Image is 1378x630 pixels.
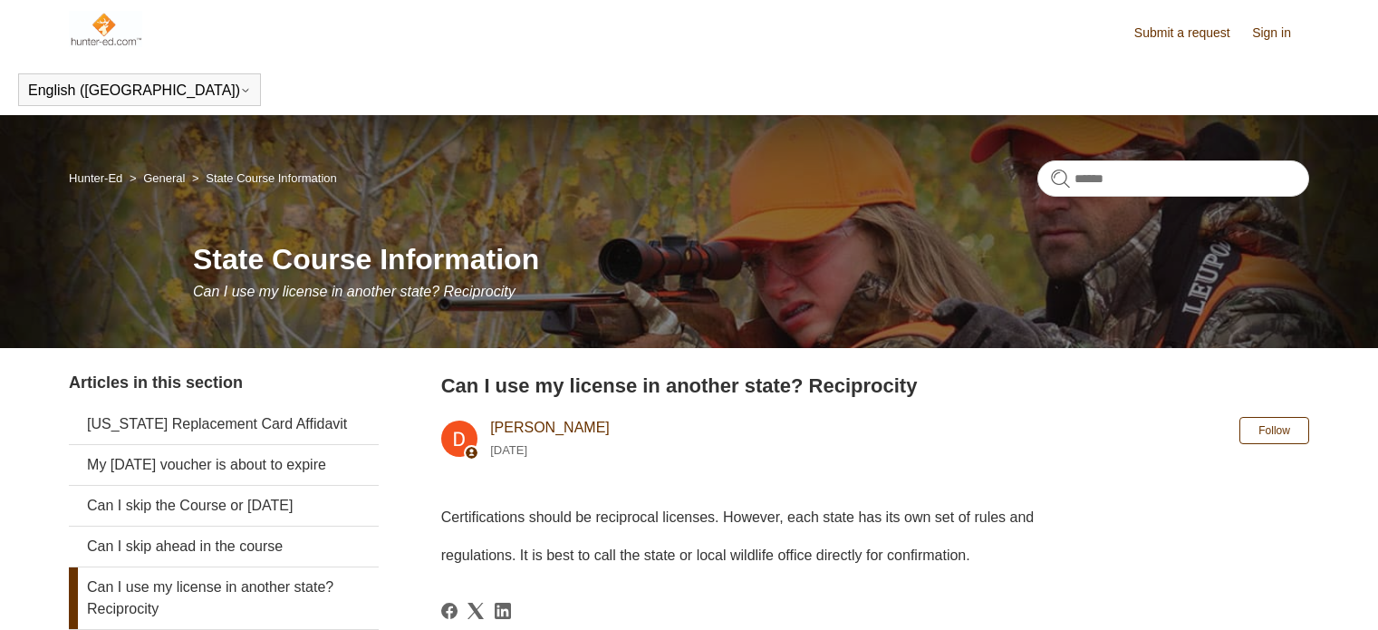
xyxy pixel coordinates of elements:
a: Facebook [441,603,458,619]
button: English ([GEOGRAPHIC_DATA]) [28,82,251,99]
svg: Share this page on LinkedIn [495,603,511,619]
span: Articles in this section [69,373,243,392]
a: X Corp [467,603,484,619]
span: Certifications should be reciprocal licenses. However, each state has its own set of rules and [441,509,1035,525]
button: Follow Article [1239,417,1309,444]
svg: Share this page on Facebook [441,603,458,619]
svg: Share this page on X Corp [467,603,484,619]
time: 02/12/2024, 14:13 [490,443,527,457]
a: Can I skip ahead in the course [69,527,379,567]
a: Submit a request [1134,24,1248,43]
a: LinkedIn [495,603,511,619]
a: Can I skip the Course or [DATE] [69,486,379,526]
img: Hunter-Ed Help Center home page [69,11,142,47]
div: Live chat [1317,569,1364,616]
input: Search [1037,160,1309,197]
li: General [126,171,188,185]
li: State Course Information [188,171,337,185]
h1: State Course Information [193,237,1309,281]
a: [US_STATE] Replacement Card Affidavit [69,404,379,444]
span: Can I use my license in another state? Reciprocity [193,284,516,299]
li: Hunter-Ed [69,171,126,185]
a: General [143,171,185,185]
h2: Can I use my license in another state? Reciprocity [441,371,1309,401]
a: My [DATE] voucher is about to expire [69,445,379,485]
span: regulations. It is best to call the state or local wildlife office directly for confirmation. [441,548,970,563]
a: State Course Information [206,171,337,185]
a: Can I use my license in another state? Reciprocity [69,567,379,629]
a: Sign in [1252,24,1309,43]
a: [PERSON_NAME] [490,420,610,435]
a: Hunter-Ed [69,171,122,185]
